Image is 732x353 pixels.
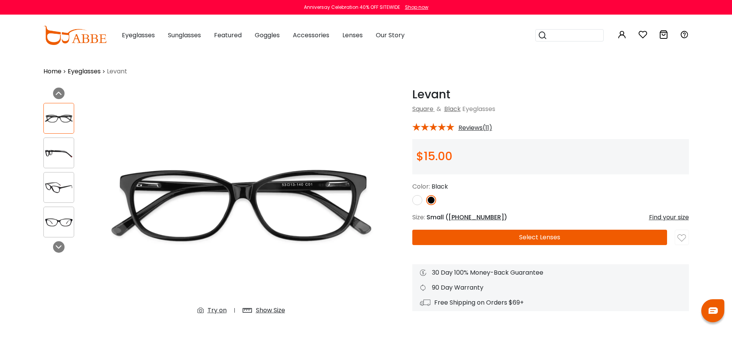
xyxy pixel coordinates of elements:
a: Home [43,67,61,76]
span: Lenses [342,31,363,40]
img: abbeglasses.com [43,26,106,45]
img: Levant Black Acetate Eyeglasses , SpringHinges , UniversalBridgeFit Frames from ABBE Glasses [44,111,74,126]
span: & [435,104,443,113]
span: Black [432,182,448,191]
span: Color: [412,182,430,191]
img: Levant Black Acetate Eyeglasses , SpringHinges , UniversalBridgeFit Frames from ABBE Glasses [44,146,74,161]
img: Levant Black Acetate Eyeglasses , SpringHinges , UniversalBridgeFit Frames from ABBE Glasses [101,88,382,321]
img: Levant Black Acetate Eyeglasses , SpringHinges , UniversalBridgeFit Frames from ABBE Glasses [44,180,74,195]
span: Eyeglasses [122,31,155,40]
div: Free Shipping on Orders $69+ [420,298,681,307]
img: chat [709,307,718,314]
h1: Levant [412,88,689,101]
button: Select Lenses [412,230,667,245]
span: [PHONE_NUMBER] [448,213,504,222]
span: Reviews(11) [458,124,492,131]
img: like [677,234,686,242]
span: Goggles [255,31,280,40]
span: Levant [107,67,127,76]
span: Featured [214,31,242,40]
a: Square [412,104,433,113]
span: Our Story [376,31,405,40]
span: Sunglasses [168,31,201,40]
a: Eyeglasses [68,67,101,76]
span: Eyeglasses [462,104,495,113]
div: Find your size [649,213,689,222]
span: Size: [412,213,425,222]
div: 30 Day 100% Money-Back Guarantee [420,268,681,277]
span: Small ( ) [427,213,507,222]
a: Shop now [401,4,428,10]
div: Anniversay Celebration 40% OFF SITEWIDE [304,4,400,11]
div: Shop now [405,4,428,11]
div: Try on [207,306,227,315]
img: Levant Black Acetate Eyeglasses , SpringHinges , UniversalBridgeFit Frames from ABBE Glasses [44,215,74,230]
span: Accessories [293,31,329,40]
div: 90 Day Warranty [420,283,681,292]
a: Black [444,104,461,113]
span: $15.00 [416,148,452,164]
div: Show Size [256,306,285,315]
